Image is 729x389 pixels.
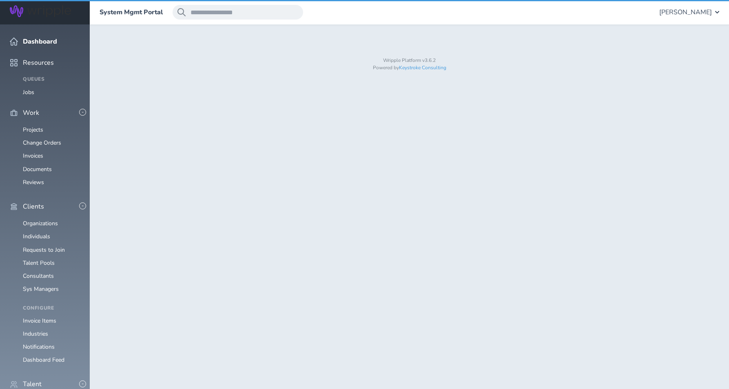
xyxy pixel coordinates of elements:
a: Industries [23,330,48,338]
a: Consultants [23,272,54,280]
a: Notifications [23,343,55,351]
a: System Mgmt Portal [100,9,163,16]
span: Resources [23,59,54,66]
a: Invoices [23,152,43,160]
button: [PERSON_NAME] [659,5,719,20]
span: Clients [23,203,44,210]
button: - [79,202,86,209]
a: Talent Pools [23,259,55,267]
img: Wripple [10,5,71,17]
a: Documents [23,165,52,173]
a: Keystroke Consulting [399,64,446,71]
a: Jobs [23,88,34,96]
span: [PERSON_NAME] [659,9,712,16]
span: Work [23,109,39,116]
a: Dashboard Feed [23,356,64,364]
a: Projects [23,126,43,134]
a: Organizations [23,220,58,227]
a: Change Orders [23,139,61,147]
a: Sys Managers [23,285,59,293]
a: Individuals [23,233,50,240]
span: Talent [23,380,42,388]
p: Powered by [110,65,709,71]
h4: Configure [23,305,80,311]
span: Dashboard [23,38,57,45]
button: - [79,109,86,116]
a: Invoice Items [23,317,56,325]
h4: Queues [23,77,80,82]
button: - [79,380,86,387]
a: Requests to Join [23,246,65,254]
a: Reviews [23,178,44,186]
p: Wripple Platform v3.6.2 [110,58,709,64]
